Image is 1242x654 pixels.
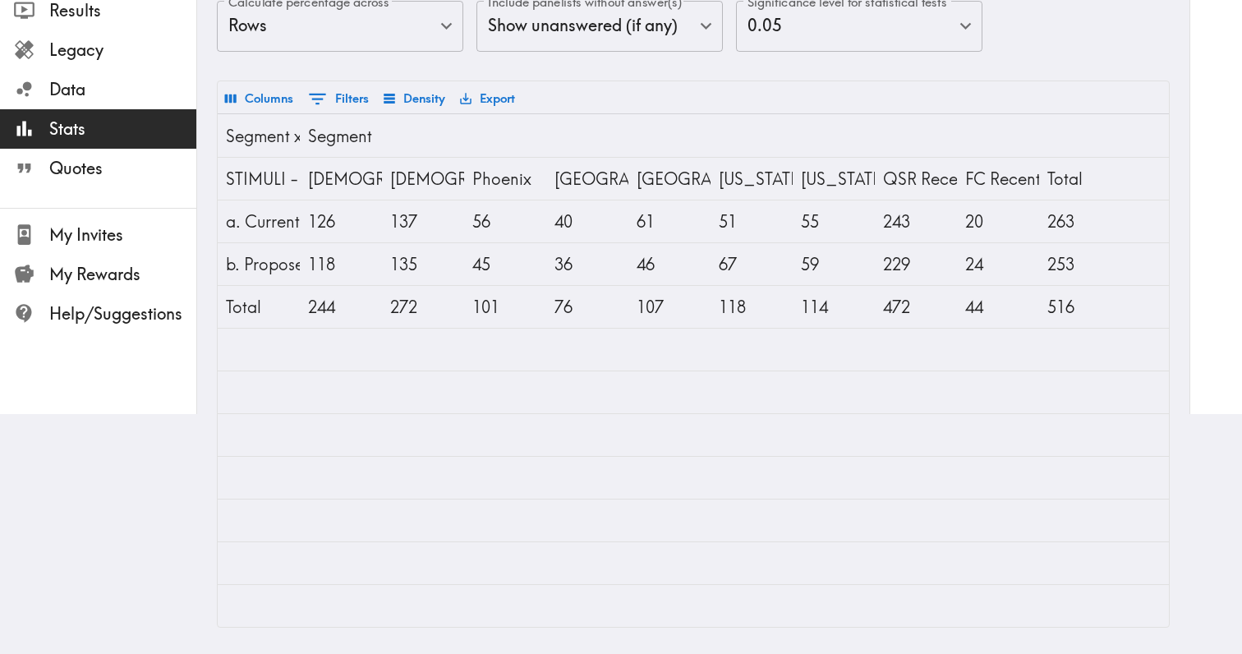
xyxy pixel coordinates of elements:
[554,158,620,200] div: Denver
[221,85,297,113] button: Select columns
[472,286,538,328] div: 101
[49,223,196,246] span: My Invites
[719,200,784,242] div: 51
[226,200,292,242] div: a. Current Logo
[390,158,456,200] div: Female
[308,286,374,328] div: 244
[883,286,949,328] div: 472
[476,1,723,52] div: Show unanswered (if any)
[736,1,982,52] div: 0.05
[801,286,867,328] div: 114
[965,158,1031,200] div: FC Recent
[472,243,538,285] div: 45
[637,200,702,242] div: 61
[390,200,456,242] div: 137
[217,1,463,52] div: Rows
[801,158,867,200] div: New Jersey
[1047,158,1113,200] div: Total
[637,158,702,200] div: Houston
[226,286,292,328] div: Total
[308,158,374,200] div: Male
[965,200,1031,242] div: 20
[719,158,784,200] div: New York
[390,243,456,285] div: 135
[472,158,538,200] div: Phoenix
[801,200,867,242] div: 55
[554,200,620,242] div: 40
[379,85,449,113] button: Density
[719,286,784,328] div: 118
[1047,286,1113,328] div: 516
[49,157,196,180] span: Quotes
[472,200,538,242] div: 56
[308,115,374,157] div: Segment
[554,286,620,328] div: 76
[226,243,292,285] div: b. Proposed Logo
[308,200,374,242] div: 126
[801,243,867,285] div: 59
[226,115,292,157] div: Segment x #2
[49,39,196,62] span: Legacy
[226,158,292,200] div: STIMULI - First logo seen
[883,243,949,285] div: 229
[554,243,620,285] div: 36
[637,286,702,328] div: 107
[49,78,196,101] span: Data
[1047,243,1113,285] div: 253
[304,85,373,113] button: Show filters
[390,286,456,328] div: 272
[49,302,196,325] span: Help/Suggestions
[883,158,949,200] div: QSR Recent
[883,200,949,242] div: 243
[1047,200,1113,242] div: 263
[49,263,196,286] span: My Rewards
[49,117,196,140] span: Stats
[637,243,702,285] div: 46
[308,243,374,285] div: 118
[965,286,1031,328] div: 44
[719,243,784,285] div: 67
[456,85,519,113] button: Export
[965,243,1031,285] div: 24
